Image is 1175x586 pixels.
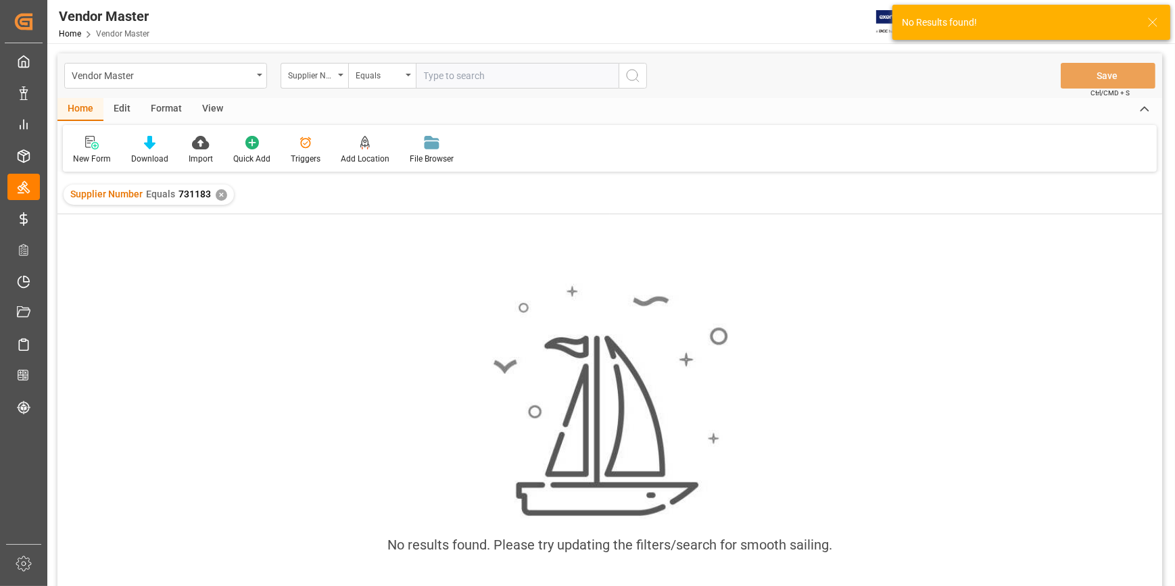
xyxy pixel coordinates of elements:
button: search button [619,63,647,89]
div: Vendor Master [59,6,149,26]
span: 731183 [178,189,211,199]
a: Home [59,29,81,39]
span: Ctrl/CMD + S [1090,88,1130,98]
div: No Results found! [902,16,1134,30]
div: Import [189,153,213,165]
div: Home [57,98,103,121]
div: Add Location [341,153,389,165]
button: Save [1061,63,1155,89]
div: Triggers [291,153,320,165]
button: open menu [281,63,348,89]
div: Equals [356,66,402,82]
div: View [192,98,233,121]
div: ✕ [216,189,227,201]
div: No results found. Please try updating the filters/search for smooth sailing. [387,535,832,555]
img: Exertis%20JAM%20-%20Email%20Logo.jpg_1722504956.jpg [876,10,923,34]
div: Quick Add [233,153,270,165]
span: Supplier Number [70,189,143,199]
div: Edit [103,98,141,121]
div: Supplier Number [288,66,334,82]
div: New Form [73,153,111,165]
div: Download [131,153,168,165]
img: smooth_sailing.jpeg [491,284,728,518]
button: open menu [64,63,267,89]
div: Format [141,98,192,121]
div: Vendor Master [72,66,252,83]
div: File Browser [410,153,454,165]
input: Type to search [416,63,619,89]
span: Equals [146,189,175,199]
button: open menu [348,63,416,89]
